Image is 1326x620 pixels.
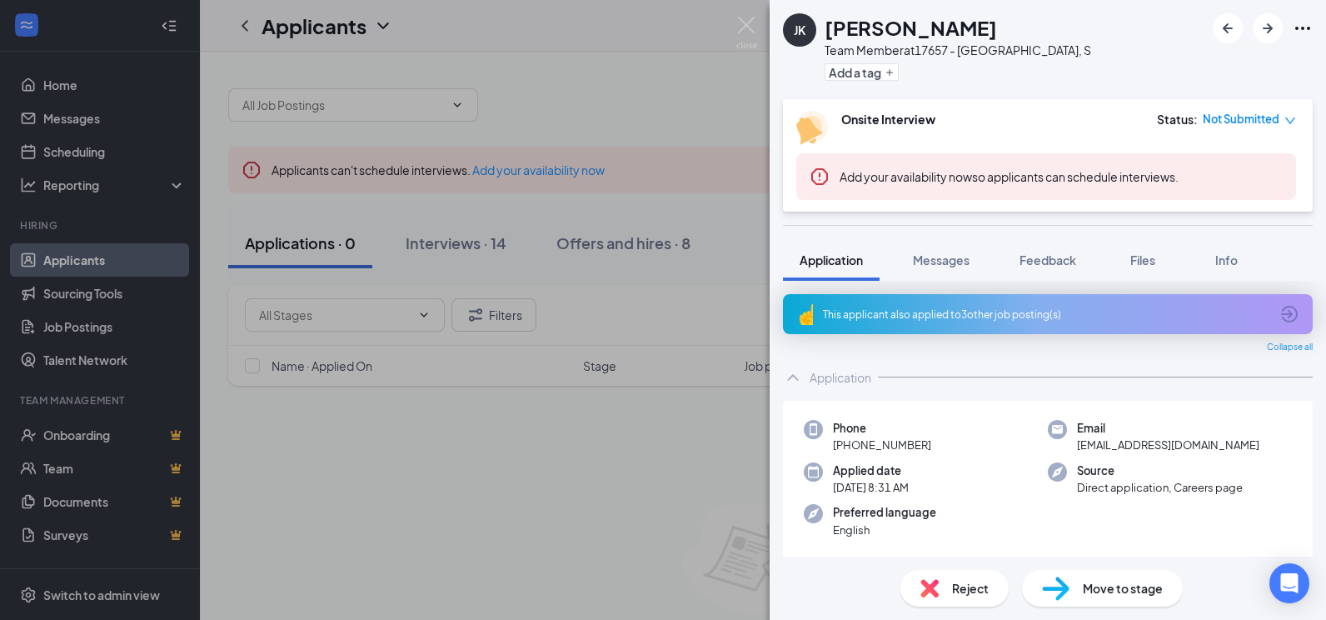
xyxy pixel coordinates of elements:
span: Source [1077,462,1243,479]
div: Team Member at 17657 - [GEOGRAPHIC_DATA], S [825,42,1091,58]
b: Onsite Interview [841,112,935,127]
span: Application [800,252,863,267]
button: Add your availability now [840,168,972,185]
div: Open Intercom Messenger [1269,563,1309,603]
button: ArrowRight [1253,13,1283,43]
svg: Ellipses [1293,18,1313,38]
span: Info [1215,252,1238,267]
span: Direct application, Careers page [1077,479,1243,496]
span: Not Submitted [1203,111,1279,127]
div: JK [794,22,805,38]
svg: Error [810,167,830,187]
span: English [833,522,936,538]
span: down [1284,115,1296,127]
svg: ArrowCircle [1279,304,1299,324]
h1: [PERSON_NAME] [825,13,997,42]
div: Status : [1157,111,1198,127]
span: so applicants can schedule interviews. [840,169,1179,184]
span: [EMAIL_ADDRESS][DOMAIN_NAME] [1077,437,1259,453]
span: Collapse all [1267,341,1313,354]
span: [PHONE_NUMBER] [833,437,931,453]
span: Files [1130,252,1155,267]
svg: ChevronUp [783,367,803,387]
span: [DATE] 8:31 AM [833,479,909,496]
div: This applicant also applied to 3 other job posting(s) [823,307,1269,322]
span: Messages [913,252,970,267]
svg: Plus [885,67,895,77]
svg: ArrowRight [1258,18,1278,38]
svg: ArrowLeftNew [1218,18,1238,38]
span: Move to stage [1083,579,1163,597]
div: Application [810,369,871,386]
button: PlusAdd a tag [825,63,899,81]
span: Preferred language [833,504,936,521]
span: Feedback [1019,252,1076,267]
span: Email [1077,420,1259,437]
span: Phone [833,420,931,437]
span: Reject [952,579,989,597]
button: ArrowLeftNew [1213,13,1243,43]
span: Applied date [833,462,909,479]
